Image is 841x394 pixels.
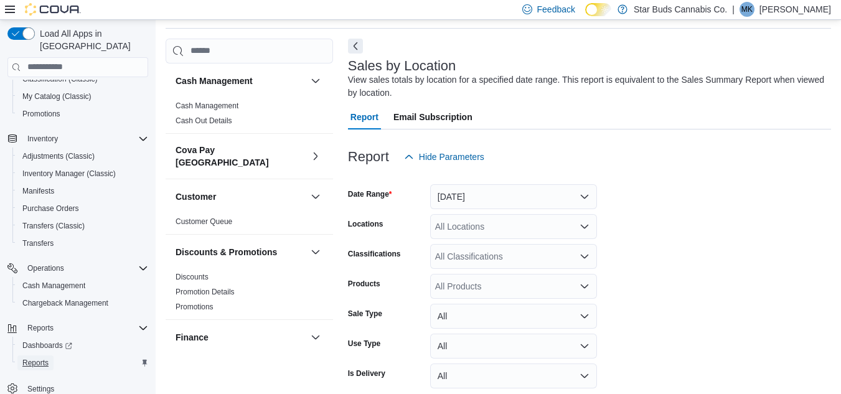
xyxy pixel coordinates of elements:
[176,75,306,87] button: Cash Management
[580,222,590,232] button: Open list of options
[430,304,597,329] button: All
[12,217,153,235] button: Transfers (Classic)
[17,106,65,121] a: Promotions
[166,270,333,319] div: Discounts & Promotions
[17,166,121,181] a: Inventory Manager (Classic)
[419,151,484,163] span: Hide Parameters
[348,73,825,100] div: View sales totals by location for a specified date range. This report is equivalent to the Sales ...
[348,59,456,73] h3: Sales by Location
[393,105,472,129] span: Email Subscription
[22,151,95,161] span: Adjustments (Classic)
[17,218,90,233] a: Transfers (Classic)
[176,331,306,344] button: Finance
[430,334,597,359] button: All
[22,221,85,231] span: Transfers (Classic)
[537,3,575,16] span: Feedback
[166,98,333,133] div: Cash Management
[176,217,232,227] span: Customer Queue
[308,245,323,260] button: Discounts & Promotions
[732,2,735,17] p: |
[22,321,148,335] span: Reports
[17,355,54,370] a: Reports
[176,273,209,281] a: Discounts
[634,2,727,17] p: Star Buds Cannabis Co.
[17,184,59,199] a: Manifests
[348,309,382,319] label: Sale Type
[22,340,72,350] span: Dashboards
[22,261,148,276] span: Operations
[12,70,153,88] button: Classification (Classic)
[176,302,214,312] span: Promotions
[17,296,148,311] span: Chargeback Management
[350,105,378,129] span: Report
[12,354,153,372] button: Reports
[12,88,153,105] button: My Catalog (Classic)
[176,246,277,258] h3: Discounts & Promotions
[17,149,148,164] span: Adjustments (Classic)
[176,288,235,296] a: Promotion Details
[12,105,153,123] button: Promotions
[22,298,108,308] span: Chargeback Management
[166,355,333,390] div: Finance
[176,358,235,367] a: GL Account Totals
[176,144,306,169] button: Cova Pay [GEOGRAPHIC_DATA]
[12,165,153,182] button: Inventory Manager (Classic)
[308,73,323,88] button: Cash Management
[580,281,590,291] button: Open list of options
[22,74,98,84] span: Classification (Classic)
[348,219,383,229] label: Locations
[580,251,590,261] button: Open list of options
[27,323,54,333] span: Reports
[17,236,59,251] a: Transfers
[17,166,148,181] span: Inventory Manager (Classic)
[17,355,148,370] span: Reports
[348,249,401,259] label: Classifications
[430,184,597,209] button: [DATE]
[27,384,54,394] span: Settings
[308,330,323,345] button: Finance
[12,148,153,165] button: Adjustments (Classic)
[22,131,63,146] button: Inventory
[12,200,153,217] button: Purchase Orders
[22,109,60,119] span: Promotions
[17,338,148,353] span: Dashboards
[17,149,100,164] a: Adjustments (Classic)
[22,186,54,196] span: Manifests
[22,91,92,101] span: My Catalog (Classic)
[176,303,214,311] a: Promotions
[27,134,58,144] span: Inventory
[176,101,238,111] span: Cash Management
[176,331,209,344] h3: Finance
[17,184,148,199] span: Manifests
[22,204,79,213] span: Purchase Orders
[176,190,216,203] h3: Customer
[22,169,116,179] span: Inventory Manager (Classic)
[17,278,148,293] span: Cash Management
[430,364,597,388] button: All
[348,39,363,54] button: Next
[17,218,148,233] span: Transfers (Classic)
[176,287,235,297] span: Promotion Details
[22,358,49,368] span: Reports
[25,3,81,16] img: Cova
[176,116,232,125] a: Cash Out Details
[17,338,77,353] a: Dashboards
[17,89,96,104] a: My Catalog (Classic)
[176,357,235,367] span: GL Account Totals
[17,296,113,311] a: Chargeback Management
[12,294,153,312] button: Chargeback Management
[22,131,148,146] span: Inventory
[12,182,153,200] button: Manifests
[348,279,380,289] label: Products
[17,72,148,87] span: Classification (Classic)
[2,260,153,277] button: Operations
[176,246,306,258] button: Discounts & Promotions
[22,238,54,248] span: Transfers
[12,337,153,354] a: Dashboards
[17,201,148,216] span: Purchase Orders
[176,272,209,282] span: Discounts
[348,149,389,164] h3: Report
[176,116,232,126] span: Cash Out Details
[17,72,103,87] a: Classification (Classic)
